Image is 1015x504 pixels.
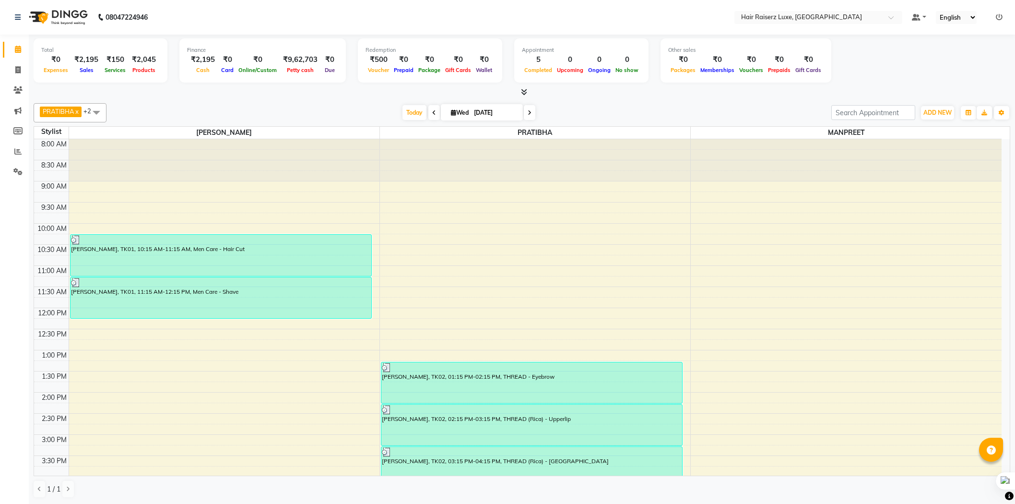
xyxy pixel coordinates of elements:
[187,46,338,54] div: Finance
[366,46,495,54] div: Redemption
[766,67,793,73] span: Prepaids
[106,4,148,31] b: 08047224946
[737,67,766,73] span: Vouchers
[391,54,416,65] div: ₹0
[194,67,212,73] span: Cash
[40,414,69,424] div: 2:30 PM
[737,54,766,65] div: ₹0
[279,54,321,65] div: ₹9,62,703
[47,484,60,494] span: 1 / 1
[219,67,236,73] span: Card
[77,67,96,73] span: Sales
[448,109,471,116] span: Wed
[41,67,71,73] span: Expenses
[40,435,69,445] div: 3:00 PM
[35,266,69,276] div: 11:00 AM
[555,54,586,65] div: 0
[35,287,69,297] div: 11:30 AM
[381,447,682,488] div: [PERSON_NAME], TK02, 03:15 PM-04:15 PM, THREAD (Rica) - [GEOGRAPHIC_DATA]
[219,54,236,65] div: ₹0
[668,46,824,54] div: Other sales
[522,46,641,54] div: Appointment
[321,54,338,65] div: ₹0
[24,4,90,31] img: logo
[39,181,69,192] div: 9:00 AM
[473,67,495,73] span: Wallet
[586,54,613,65] div: 0
[40,350,69,360] div: 1:00 PM
[613,54,641,65] div: 0
[366,67,391,73] span: Voucher
[40,456,69,466] div: 3:30 PM
[831,105,915,120] input: Search Appointment
[284,67,316,73] span: Petty cash
[793,67,824,73] span: Gift Cards
[35,224,69,234] div: 10:00 AM
[471,106,519,120] input: 2025-09-03
[40,372,69,382] div: 1:30 PM
[793,54,824,65] div: ₹0
[698,67,737,73] span: Memberships
[668,54,698,65] div: ₹0
[416,54,443,65] div: ₹0
[381,405,682,445] div: [PERSON_NAME], TK02, 02:15 PM-03:15 PM, THREAD (Rica) - Upperlip
[416,67,443,73] span: Package
[41,54,71,65] div: ₹0
[555,67,586,73] span: Upcoming
[236,67,279,73] span: Online/Custom
[443,67,473,73] span: Gift Cards
[36,329,69,339] div: 12:30 PM
[668,67,698,73] span: Packages
[71,54,102,65] div: ₹2,195
[130,67,158,73] span: Products
[36,308,69,318] div: 12:00 PM
[391,67,416,73] span: Prepaid
[69,127,379,139] span: [PERSON_NAME]
[366,54,391,65] div: ₹500
[613,67,641,73] span: No show
[128,54,160,65] div: ₹2,045
[236,54,279,65] div: ₹0
[381,362,682,403] div: [PERSON_NAME], TK02, 01:15 PM-02:15 PM, THREAD - Eyebrow
[102,54,128,65] div: ₹150
[698,54,737,65] div: ₹0
[921,106,954,120] button: ADD NEW
[83,107,98,115] span: +2
[443,54,473,65] div: ₹0
[923,109,952,116] span: ADD NEW
[586,67,613,73] span: Ongoing
[380,127,690,139] span: PRATIBHA
[40,393,69,403] div: 2:00 PM
[522,67,555,73] span: Completed
[691,127,1002,139] span: MANPREET
[402,105,426,120] span: Today
[39,160,69,170] div: 8:30 AM
[766,54,793,65] div: ₹0
[187,54,219,65] div: ₹2,195
[102,67,128,73] span: Services
[975,466,1005,494] iframe: chat widget
[522,54,555,65] div: 5
[74,108,79,115] a: x
[71,235,371,276] div: [PERSON_NAME], TK01, 10:15 AM-11:15 AM, Men Care - Hair Cut
[34,127,69,137] div: Stylist
[39,203,69,213] div: 9:30 AM
[35,245,69,255] div: 10:30 AM
[43,108,74,115] span: PRATIBHA
[39,139,69,149] div: 8:00 AM
[41,46,160,54] div: Total
[71,277,371,318] div: [PERSON_NAME], TK01, 11:15 AM-12:15 PM, Men Care - Shave
[322,67,337,73] span: Due
[473,54,495,65] div: ₹0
